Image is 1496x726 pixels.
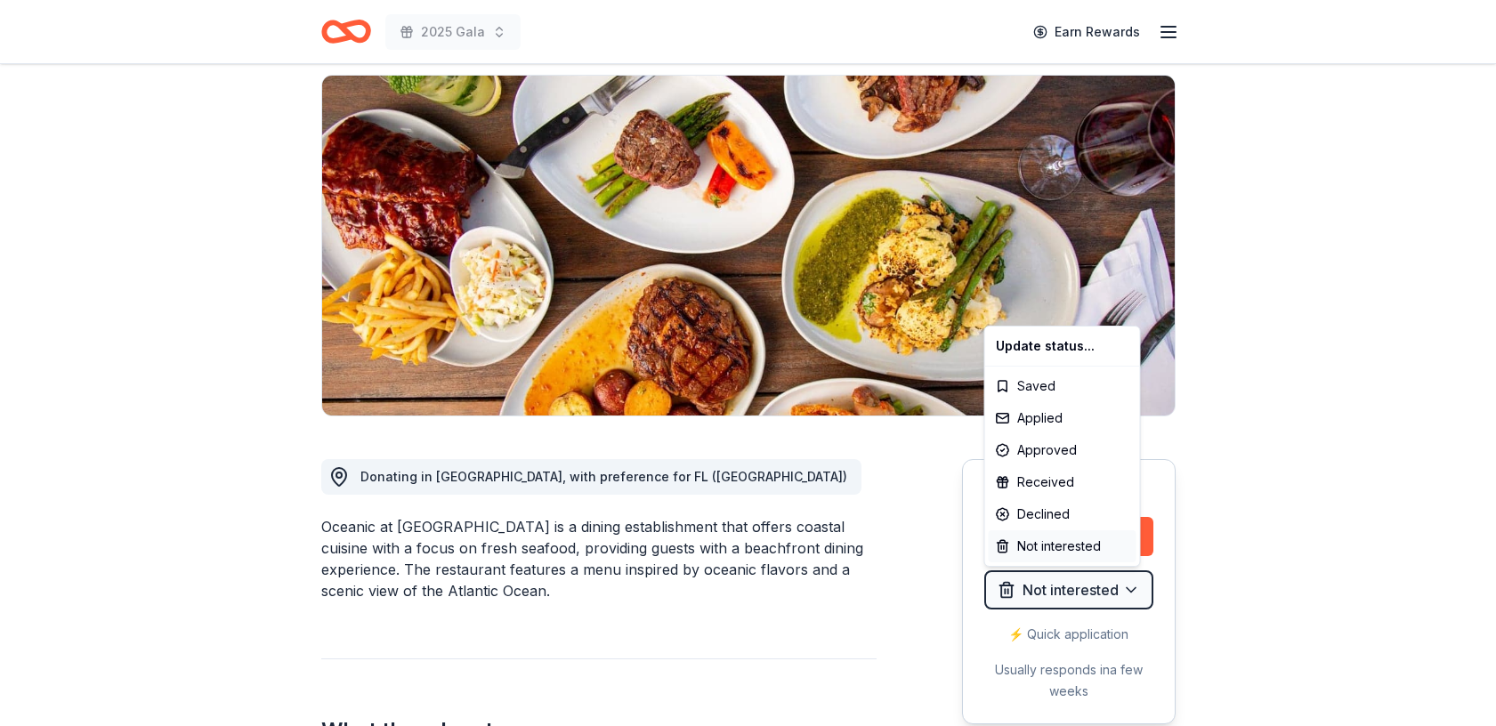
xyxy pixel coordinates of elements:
[989,330,1136,362] div: Update status...
[989,466,1136,498] div: Received
[989,370,1136,402] div: Saved
[989,434,1136,466] div: Approved
[989,498,1136,530] div: Declined
[421,21,485,43] span: 2025 Gala
[989,530,1136,562] div: Not interested
[989,402,1136,434] div: Applied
